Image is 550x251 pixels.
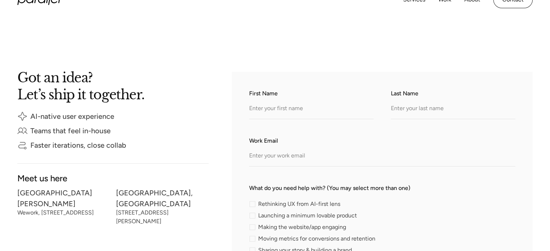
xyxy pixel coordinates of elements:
span: Rethinking UX from AI-first lens [258,202,340,206]
span: Moving metrics for conversions and retention [258,237,375,241]
div: [GEOGRAPHIC_DATA], [GEOGRAPHIC_DATA] [116,190,209,206]
div: Teams that feel in-house [30,128,111,133]
input: Enter your first name [249,99,374,119]
div: Faster iterations, close collab [30,143,126,148]
div: Wework, [STREET_ADDRESS] [17,211,110,215]
input: Enter your work email [249,147,515,166]
input: Enter your last name [391,99,515,119]
div: AI-native user experience [30,114,114,119]
h2: Got an idea? Let’s ship it together. [17,72,205,100]
div: [GEOGRAPHIC_DATA][PERSON_NAME] [17,190,110,206]
span: Launching a minimum lovable product [258,213,357,218]
label: First Name [249,89,374,98]
label: What do you need help with? (You may select more than one) [249,184,515,192]
div: Meet us here [17,175,209,181]
span: Making the website/app engaging [258,225,346,229]
div: [STREET_ADDRESS][PERSON_NAME] [116,211,209,224]
label: Work Email [249,137,515,145]
label: Last Name [391,89,515,98]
